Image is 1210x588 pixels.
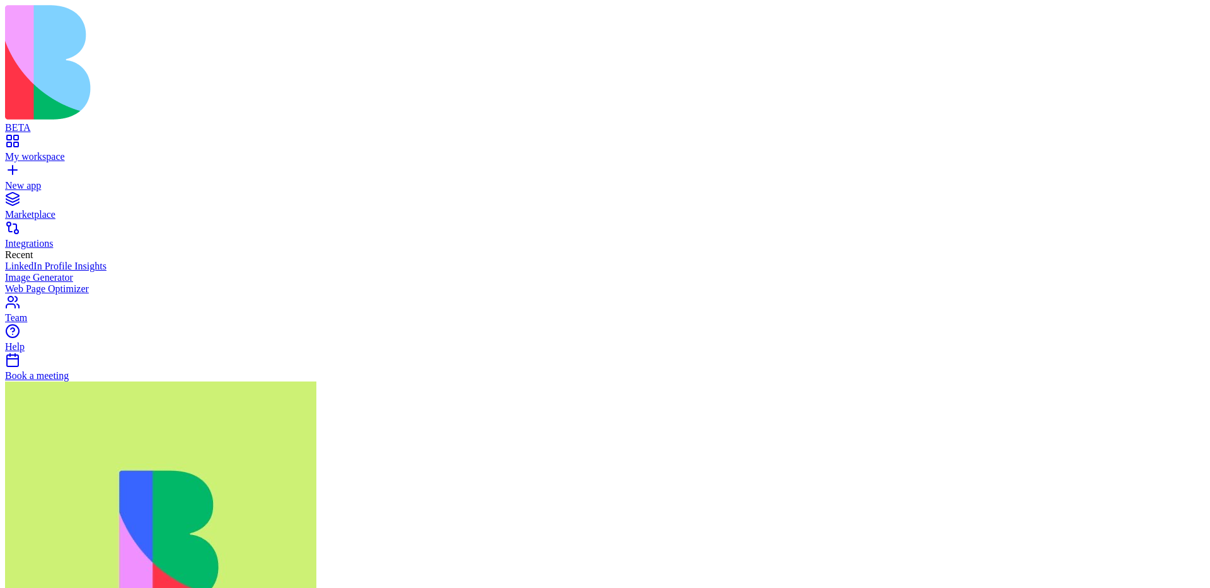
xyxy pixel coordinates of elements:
[5,151,1205,162] div: My workspace
[5,249,33,260] span: Recent
[5,198,1205,220] a: Marketplace
[5,341,1205,353] div: Help
[5,370,1205,382] div: Book a meeting
[5,5,512,120] img: logo
[5,140,1205,162] a: My workspace
[5,272,1205,283] a: Image Generator
[5,238,1205,249] div: Integrations
[5,312,1205,324] div: Team
[5,169,1205,191] a: New app
[5,180,1205,191] div: New app
[5,122,1205,133] div: BETA
[5,359,1205,382] a: Book a meeting
[5,261,1205,272] a: LinkedIn Profile Insights
[5,209,1205,220] div: Marketplace
[5,227,1205,249] a: Integrations
[5,330,1205,353] a: Help
[5,111,1205,133] a: BETA
[5,301,1205,324] a: Team
[5,283,1205,295] a: Web Page Optimizer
